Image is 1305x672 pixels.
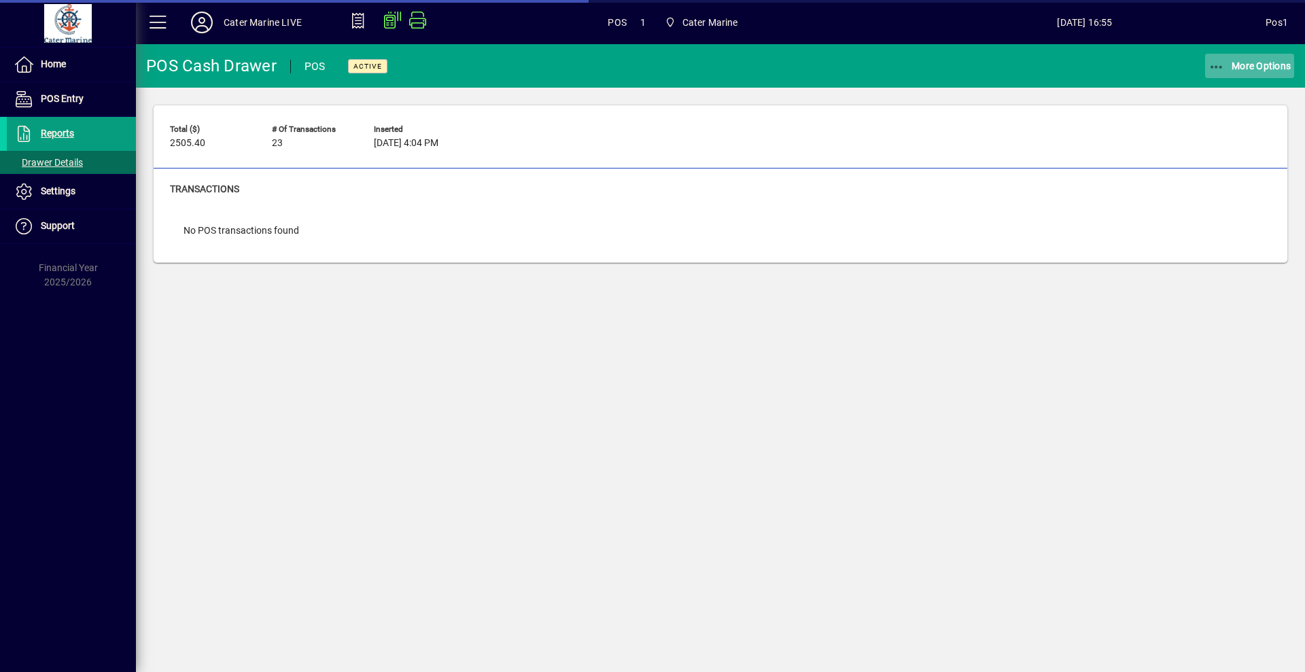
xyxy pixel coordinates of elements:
[14,157,83,168] span: Drawer Details
[170,138,205,149] span: 2505.40
[304,56,326,77] div: POS
[7,48,136,82] a: Home
[7,82,136,116] a: POS Entry
[904,12,1266,33] span: [DATE] 16:55
[41,93,84,104] span: POS Entry
[374,125,455,134] span: Inserted
[41,185,75,196] span: Settings
[272,138,283,149] span: 23
[659,10,744,35] span: Cater Marine
[7,209,136,243] a: Support
[1208,60,1291,71] span: More Options
[224,12,302,33] div: Cater Marine LIVE
[682,12,738,33] span: Cater Marine
[170,210,313,251] div: No POS transactions found
[180,10,224,35] button: Profile
[7,151,136,174] a: Drawer Details
[170,125,251,134] span: Total ($)
[1266,12,1288,33] div: Pos1
[41,220,75,231] span: Support
[7,175,136,209] a: Settings
[41,58,66,69] span: Home
[272,125,353,134] span: # of Transactions
[353,62,382,71] span: Active
[640,12,646,33] span: 1
[146,55,277,77] div: POS Cash Drawer
[1205,54,1295,78] button: More Options
[170,183,239,194] span: Transactions
[374,138,438,149] span: [DATE] 4:04 PM
[41,128,74,139] span: Reports
[608,12,627,33] span: POS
